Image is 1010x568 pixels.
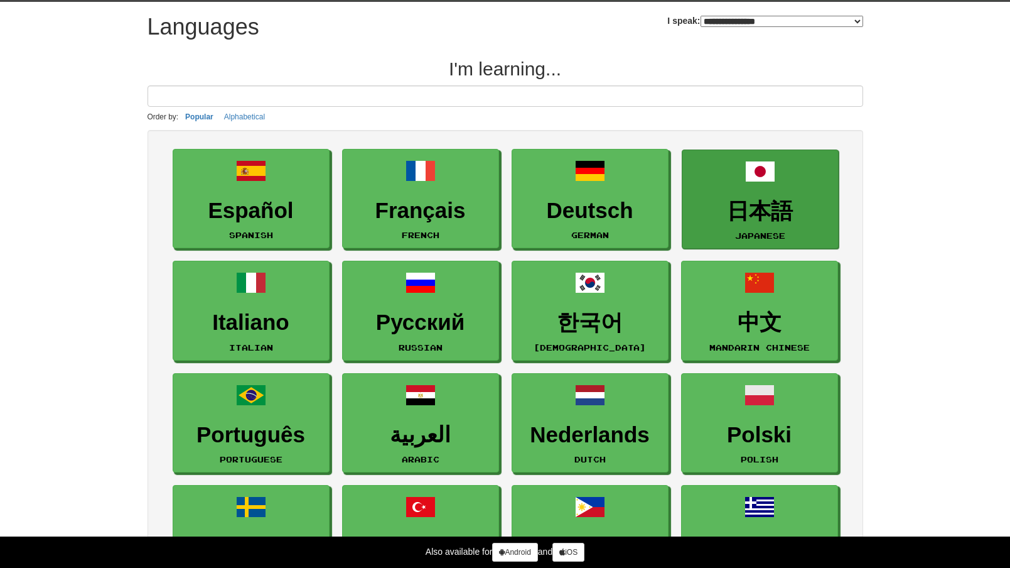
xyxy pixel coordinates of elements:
a: FrançaisFrench [342,149,499,249]
a: DeutschGerman [512,149,669,249]
small: French [402,231,439,239]
small: Russian [399,343,443,352]
a: NederlandsDutch [512,373,669,473]
h3: Español [180,199,323,223]
a: 中文Mandarin Chinese [681,261,838,361]
h3: Português [180,423,323,447]
h3: Русский [349,310,492,335]
select: I speak: [701,16,863,27]
button: Alphabetical [220,110,269,124]
h3: العربية [349,423,492,447]
small: Dutch [574,455,606,464]
small: Order by: [148,112,179,121]
h3: 日本語 [689,199,832,224]
h3: Deutsch [518,199,662,223]
a: ItalianoItalian [173,261,330,361]
small: German [571,231,609,239]
h3: Svenska [180,535,323,559]
a: iOS [552,543,584,562]
h3: 中文 [688,310,831,335]
a: EspañolSpanish [173,149,330,249]
h3: Ελληνικά [688,535,831,559]
small: Mandarin Chinese [709,343,810,352]
h3: Türkçe [349,535,492,559]
h2: I'm learning... [148,58,863,79]
h3: Français [349,199,492,223]
small: Italian [229,343,273,352]
a: العربيةArabic [342,373,499,473]
h3: 한국어 [518,310,662,335]
h3: Polski [688,423,831,447]
a: Android [492,543,537,562]
small: Japanese [735,231,785,240]
a: PortuguêsPortuguese [173,373,330,473]
a: 日本語Japanese [682,150,839,249]
a: PolskiPolish [681,373,838,473]
a: 한국어[DEMOGRAPHIC_DATA] [512,261,669,361]
small: [DEMOGRAPHIC_DATA] [534,343,646,352]
small: Portuguese [220,455,282,464]
h3: Tagalog [518,535,662,559]
button: Popular [181,110,217,124]
small: Spanish [229,231,273,239]
small: Arabic [402,455,439,464]
small: Polish [741,455,778,464]
a: РусскийRussian [342,261,499,361]
h1: Languages [148,14,259,40]
h3: Italiano [180,310,323,335]
label: I speak: [667,14,862,27]
h3: Nederlands [518,423,662,447]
